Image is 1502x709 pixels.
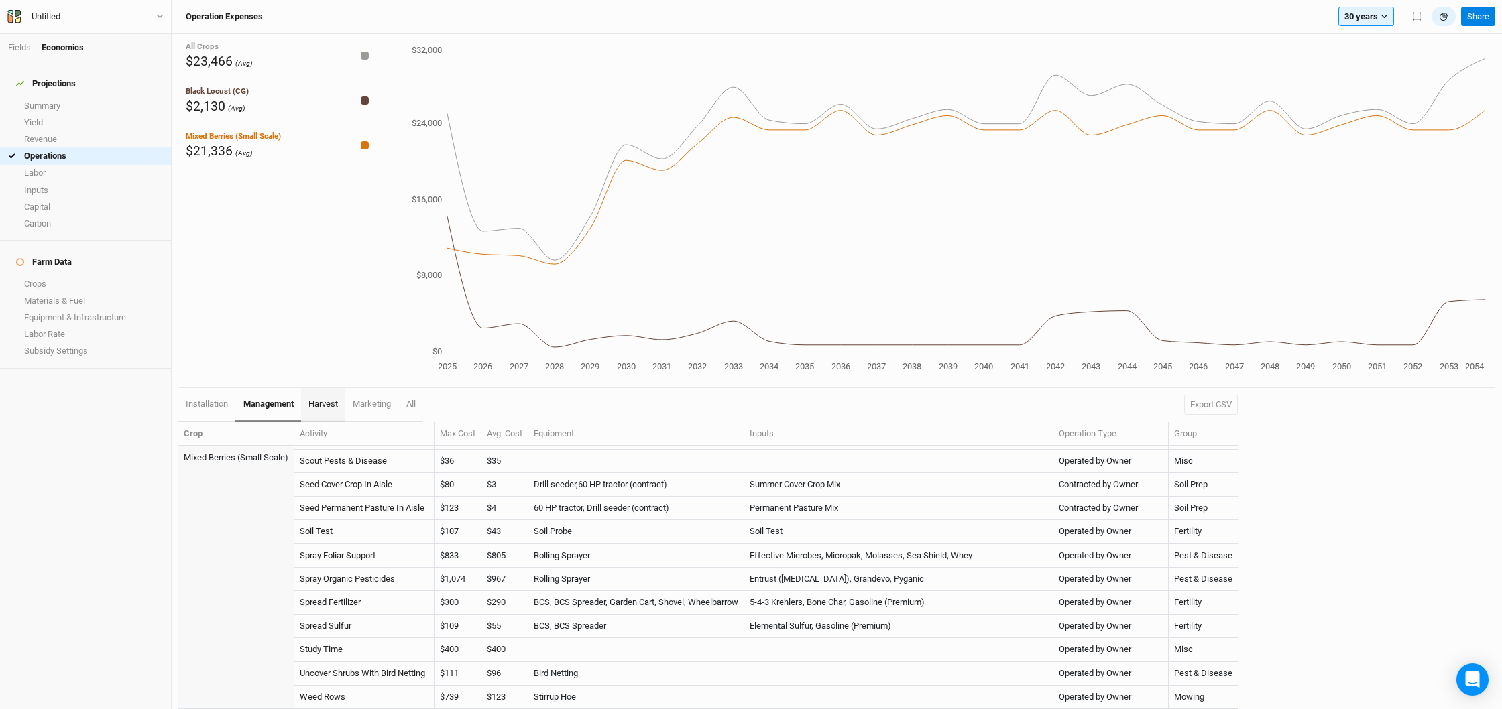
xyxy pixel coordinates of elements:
[300,574,395,584] a: Spray Organic Pesticides
[1169,520,1238,543] td: Fertility
[1189,361,1208,371] tspan: 2046
[1053,662,1169,686] td: Operated by Owner
[481,638,528,661] td: $400
[300,479,392,489] a: Seed Cover Crop In Aisle
[235,149,253,157] span: (Avg)
[1169,473,1238,497] td: Soil Prep
[1053,497,1169,520] td: Contracted by Owner
[473,361,492,371] tspan: 2026
[1010,361,1029,371] tspan: 2041
[186,11,263,22] h3: Operation Expenses
[481,686,528,709] td: $123
[760,361,779,371] tspan: 2034
[438,361,457,371] tspan: 2025
[617,361,636,371] tspan: 2030
[412,194,442,204] tspan: $16,000
[1118,361,1137,371] tspan: 2044
[1296,361,1315,371] tspan: 2049
[186,54,233,69] span: $23,466
[528,497,744,520] td: 60 HP tractor, Drill seeder (contract)
[867,361,886,371] tspan: 2037
[186,131,281,141] span: Mixed Berries (Small Scale)
[724,361,743,371] tspan: 2033
[652,361,671,371] tspan: 2031
[1368,361,1387,371] tspan: 2051
[744,497,1053,520] td: Permanent Pasture Mix
[32,10,60,23] div: Untitled
[688,361,707,371] tspan: 2032
[481,591,528,615] td: $290
[300,526,333,536] a: Soil Test
[1053,520,1169,543] td: Operated by Owner
[432,346,442,357] tspan: $0
[435,450,481,473] td: $36
[1403,361,1422,371] tspan: 2052
[831,361,850,371] tspan: 2036
[481,544,528,568] td: $805
[1461,7,1495,27] button: Share
[1261,361,1279,371] tspan: 2048
[300,644,343,654] a: Study Time
[1053,450,1169,473] td: Operated by Owner
[1169,422,1238,446] th: Group
[294,422,435,446] th: Activity
[1053,473,1169,497] td: Contracted by Owner
[42,42,84,54] div: Economics
[1082,361,1100,371] tspan: 2043
[7,9,164,24] button: Untitled
[481,497,528,520] td: $4
[528,473,744,497] td: Drill seeder,60 HP tractor (contract)
[300,550,375,560] a: Spray Foliar Support
[528,591,744,615] td: BCS, BCS Spreader, Garden Cart, Shovel, Wheelbarrow
[435,497,481,520] td: $123
[300,597,361,607] a: Spread Fertilizer
[186,99,225,114] span: $2,130
[300,668,425,678] a: Uncover Shrubs With Bird Netting
[974,361,993,371] tspan: 2040
[228,104,245,113] span: (Avg)
[186,42,219,51] span: All Crops
[1456,663,1489,696] div: Open Intercom Messenger
[178,446,294,469] td: Mixed Berries (Small Scale)
[1169,497,1238,520] td: Soil Prep
[481,473,528,497] td: $3
[528,615,744,638] td: BCS, BCS Spreader
[481,520,528,543] td: $43
[16,78,76,89] div: Projections
[1332,361,1351,371] tspan: 2050
[1053,686,1169,709] td: Operated by Owner
[186,86,249,96] span: Black Locust (CG)
[235,59,253,68] span: (Avg)
[481,615,528,638] td: $55
[300,456,387,466] a: Scout Pests & Disease
[435,422,481,446] th: Max Cost
[744,615,1053,638] td: Elemental Sulfur, Gasoline (Premium)
[1053,544,1169,568] td: Operated by Owner
[545,361,564,371] tspan: 2028
[581,361,599,371] tspan: 2029
[744,591,1053,615] td: 5-4-3 Krehlers, Bone Char, Gasoline (Premium)
[435,473,481,497] td: $80
[300,621,351,631] a: Spread Sulfur
[481,450,528,473] td: $35
[744,544,1053,568] td: Effective Microbes, Micropak, Molasses, Sea Shield, Whey
[435,520,481,543] td: $107
[528,520,744,543] td: Soil Probe
[744,520,1053,543] td: Soil Test
[1440,361,1458,371] tspan: 2053
[1169,544,1238,568] td: Pest & Disease
[744,422,1053,446] th: Inputs
[435,591,481,615] td: $300
[178,422,294,446] th: Crop
[308,399,338,409] span: harvest
[481,422,528,446] th: Avg. Cost
[1169,568,1238,591] td: Pest & Disease
[528,686,744,709] td: Stirrup Hoe
[416,270,442,280] tspan: $8,000
[528,422,744,446] th: Equipment
[1169,662,1238,686] td: Pest & Disease
[1053,591,1169,615] td: Operated by Owner
[939,361,958,371] tspan: 2039
[744,473,1053,497] td: Summer Cover Crop Mix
